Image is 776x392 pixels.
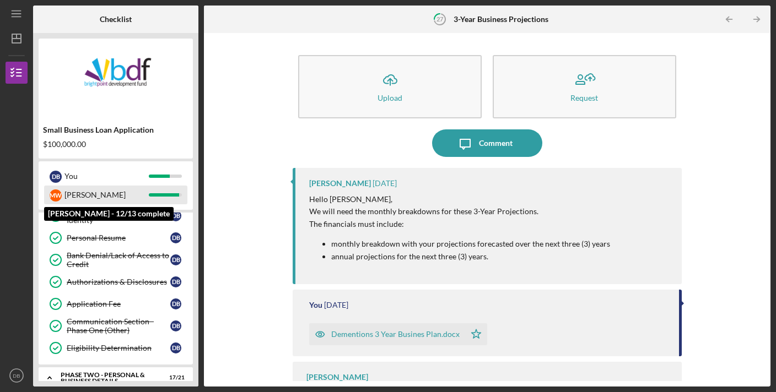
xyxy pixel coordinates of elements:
div: Authorizations & Disclosures [67,277,170,286]
p: monthly breakdown with your projections forecasted over the next three (3) years [331,238,610,250]
div: D B [170,232,181,243]
div: Dementions 3 Year Busines Plan.docx [331,330,460,339]
time: 2025-09-03 16:40 [373,179,397,188]
div: PHASE TWO - PERSONAL & BUSINESS DETAILS [61,372,157,384]
p: annual projections for the next three (3) years. [331,251,610,263]
time: 2025-08-27 13:23 [324,301,348,309]
a: 2 Forms - Verification of IdentityDB [44,205,187,227]
b: 3-Year Business Projections [454,15,548,24]
button: Comment [432,129,542,157]
div: [PERSON_NAME] [64,186,149,204]
button: Request [493,55,676,118]
b: Checklist [100,15,132,24]
div: Personal Resume [67,233,170,242]
div: [PERSON_NAME] [306,373,368,382]
div: D B [170,210,181,221]
img: Product logo [39,44,193,110]
div: 17 / 21 [165,374,185,381]
button: DB [6,364,28,386]
div: Small Business Loan Application [43,126,188,134]
div: Upload [378,94,402,102]
a: Authorizations & DisclosuresDB [44,271,187,293]
button: Upload [298,55,482,118]
div: D B [170,342,181,353]
p: We will need the monthly breakdowns for these 3-Year Projections. [309,205,610,217]
div: Application Fee [67,300,170,308]
a: Bank Denial/Lack of Access to CreditDB [44,249,187,271]
button: Dementions 3 Year Busines Plan.docx [309,323,487,345]
text: DB [13,373,20,379]
a: Communication Section - Phase One (Other)DB [44,315,187,337]
div: D B [170,320,181,331]
div: You [309,301,322,309]
div: 2 Forms - Verification of Identity [67,207,170,225]
div: Communication Section - Phase One (Other) [67,317,170,335]
p: Hello [PERSON_NAME], [309,193,610,205]
div: Eligibility Determination [67,344,170,352]
a: Application FeeDB [44,293,187,315]
div: Comment [479,129,513,157]
div: D B [170,298,181,309]
a: Eligibility DeterminationDB [44,337,187,359]
div: D B [170,254,181,265]
div: You [64,167,149,186]
p: The financials must include: [309,218,610,230]
div: D B [170,276,181,287]
a: Personal ResumeDB [44,227,187,249]
div: Bank Denial/Lack of Access to Credit [67,251,170,269]
tspan: 27 [436,15,444,23]
div: $100,000.00 [43,140,188,149]
div: D B [50,171,62,183]
div: M W [50,189,62,202]
div: [PERSON_NAME] [309,179,371,188]
div: Request [570,94,598,102]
